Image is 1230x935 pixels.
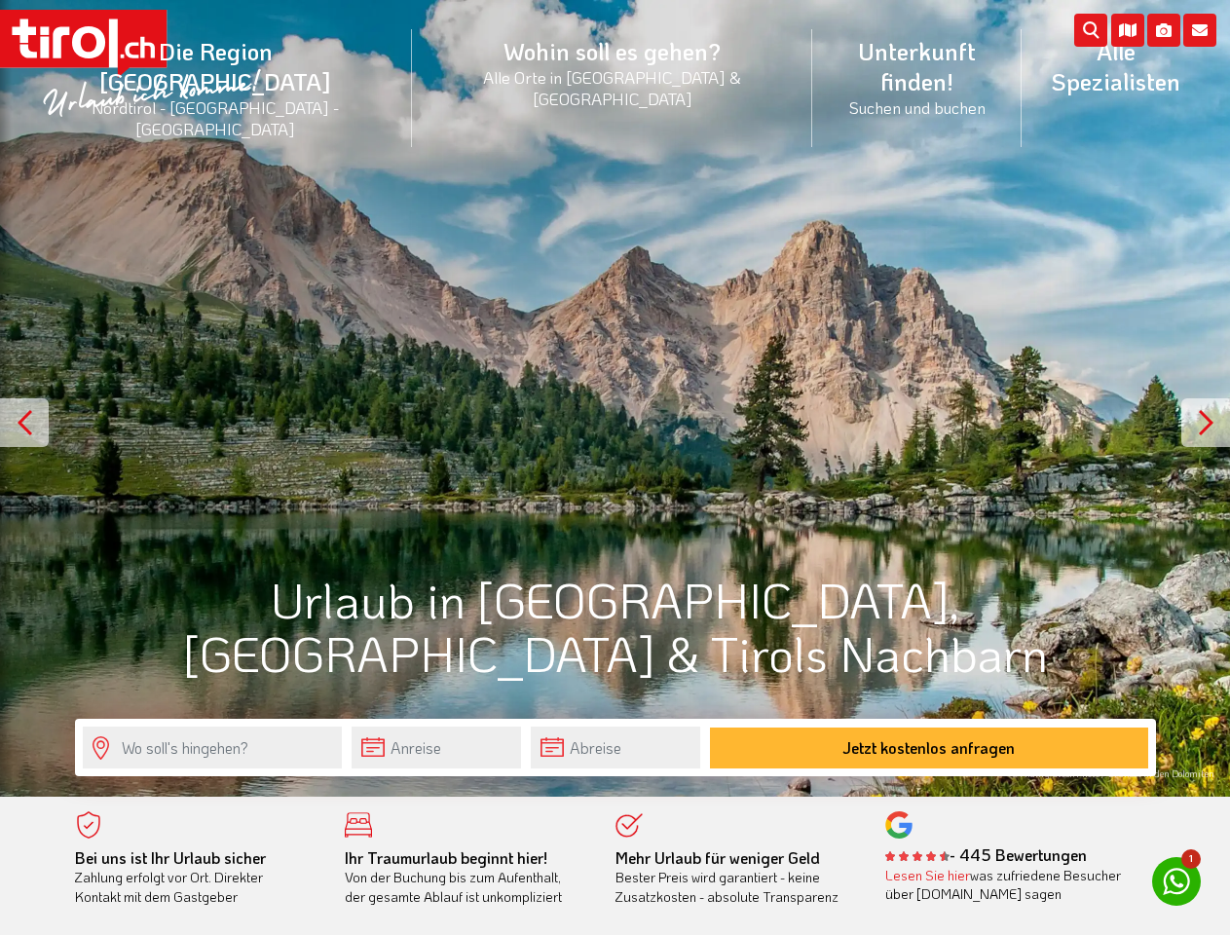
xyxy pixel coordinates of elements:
div: was zufriedene Besucher über [DOMAIN_NAME] sagen [885,866,1127,904]
span: 1 [1181,849,1201,869]
input: Wo soll's hingehen? [83,727,342,768]
small: Nordtirol - [GEOGRAPHIC_DATA] - [GEOGRAPHIC_DATA] [43,96,389,139]
b: Ihr Traumurlaub beginnt hier! [345,847,547,868]
b: Bei uns ist Ihr Urlaub sicher [75,847,266,868]
a: Wohin soll es gehen?Alle Orte in [GEOGRAPHIC_DATA] & [GEOGRAPHIC_DATA] [412,15,813,131]
a: Alle Spezialisten [1022,15,1211,118]
div: Von der Buchung bis zum Aufenthalt, der gesamte Ablauf ist unkompliziert [345,848,586,907]
small: Alle Orte in [GEOGRAPHIC_DATA] & [GEOGRAPHIC_DATA] [435,66,790,109]
small: Suchen und buchen [836,96,997,118]
input: Anreise [352,727,521,768]
b: - 445 Bewertungen [885,844,1087,865]
i: Karte öffnen [1111,14,1144,47]
input: Abreise [531,727,700,768]
i: Kontakt [1183,14,1216,47]
i: Fotogalerie [1147,14,1180,47]
a: Lesen Sie hier [885,866,970,884]
div: Bester Preis wird garantiert - keine Zusatzkosten - absolute Transparenz [615,848,857,907]
b: Mehr Urlaub für weniger Geld [615,847,820,868]
a: 1 [1152,857,1201,906]
button: Jetzt kostenlos anfragen [710,728,1148,768]
a: Unterkunft finden!Suchen und buchen [812,15,1021,139]
div: Zahlung erfolgt vor Ort. Direkter Kontakt mit dem Gastgeber [75,848,317,907]
a: Die Region [GEOGRAPHIC_DATA]Nordtirol - [GEOGRAPHIC_DATA] - [GEOGRAPHIC_DATA] [19,15,412,162]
